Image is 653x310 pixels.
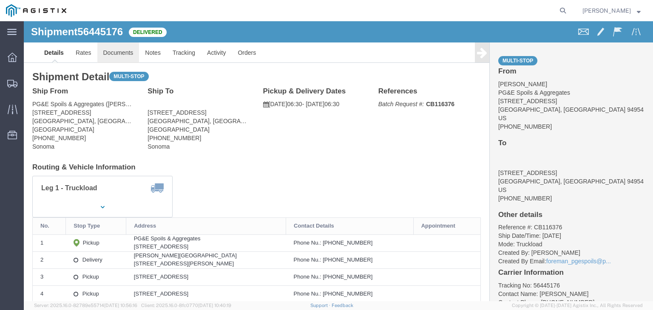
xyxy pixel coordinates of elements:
[6,4,66,17] img: logo
[141,303,231,308] span: Client: 2025.16.0-8fc0770
[34,303,137,308] span: Server: 2025.16.0-82789e55714
[198,303,231,308] span: [DATE] 10:40:19
[512,302,643,309] span: Copyright © [DATE]-[DATE] Agistix Inc., All Rights Reserved
[310,303,332,308] a: Support
[582,6,631,15] span: Rochelle Manzoni
[24,21,653,301] iframe: FS Legacy Container
[104,303,137,308] span: [DATE] 10:56:16
[582,6,641,16] button: [PERSON_NAME]
[332,303,353,308] a: Feedback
